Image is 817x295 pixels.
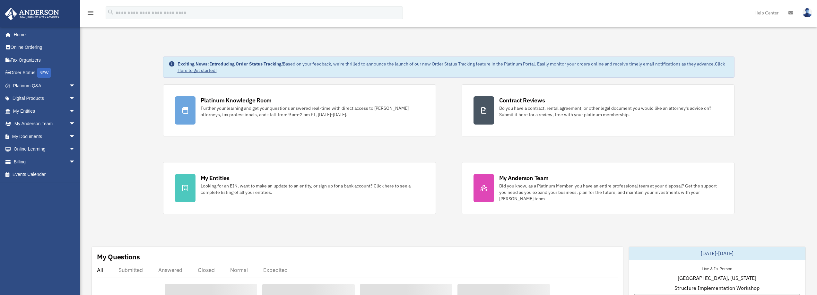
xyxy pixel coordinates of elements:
div: [DATE]-[DATE] [629,247,805,260]
a: My Anderson Teamarrow_drop_down [4,117,85,130]
div: Answered [158,267,182,273]
a: Contract Reviews Do you have a contract, rental agreement, or other legal document you would like... [462,84,734,136]
a: Events Calendar [4,168,85,181]
span: arrow_drop_down [69,79,82,92]
a: Billingarrow_drop_down [4,155,85,168]
a: Click Here to get started! [178,61,725,73]
a: Order StatusNEW [4,66,85,80]
a: My Entities Looking for an EIN, want to make an update to an entity, or sign up for a bank accoun... [163,162,436,214]
a: My Documentsarrow_drop_down [4,130,85,143]
span: arrow_drop_down [69,117,82,131]
img: Anderson Advisors Platinum Portal [3,8,61,20]
span: [GEOGRAPHIC_DATA], [US_STATE] [678,274,756,282]
a: menu [87,11,94,17]
div: Further your learning and get your questions answered real-time with direct access to [PERSON_NAM... [201,105,424,118]
div: Submitted [118,267,143,273]
div: Closed [198,267,215,273]
span: arrow_drop_down [69,130,82,143]
div: All [97,267,103,273]
a: Digital Productsarrow_drop_down [4,92,85,105]
a: Online Ordering [4,41,85,54]
div: Normal [230,267,248,273]
div: Did you know, as a Platinum Member, you have an entire professional team at your disposal? Get th... [499,183,723,202]
a: Online Learningarrow_drop_down [4,143,85,156]
div: Based on your feedback, we're thrilled to announce the launch of our new Order Status Tracking fe... [178,61,729,74]
div: My Entities [201,174,230,182]
a: My Anderson Team Did you know, as a Platinum Member, you have an entire professional team at your... [462,162,734,214]
span: arrow_drop_down [69,155,82,169]
div: Live & In-Person [697,265,737,272]
a: Platinum Q&Aarrow_drop_down [4,79,85,92]
i: menu [87,9,94,17]
div: My Anderson Team [499,174,549,182]
div: Contract Reviews [499,96,545,104]
span: arrow_drop_down [69,92,82,105]
span: arrow_drop_down [69,105,82,118]
span: Structure Implementation Workshop [674,284,760,292]
a: Home [4,28,82,41]
div: My Questions [97,252,140,262]
div: Expedited [263,267,288,273]
strong: Exciting News: Introducing Order Status Tracking! [178,61,283,67]
span: arrow_drop_down [69,143,82,156]
a: Tax Organizers [4,54,85,66]
div: Platinum Knowledge Room [201,96,272,104]
img: User Pic [803,8,812,17]
div: NEW [37,68,51,78]
a: My Entitiesarrow_drop_down [4,105,85,117]
div: Looking for an EIN, want to make an update to an entity, or sign up for a bank account? Click her... [201,183,424,195]
div: Do you have a contract, rental agreement, or other legal document you would like an attorney's ad... [499,105,723,118]
i: search [107,9,114,16]
a: Platinum Knowledge Room Further your learning and get your questions answered real-time with dire... [163,84,436,136]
